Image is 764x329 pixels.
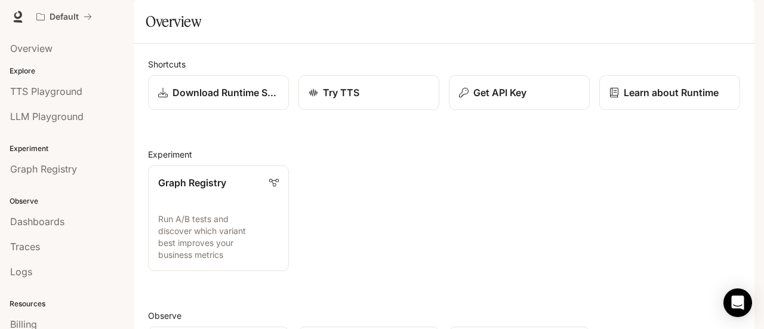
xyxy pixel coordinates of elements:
h2: Experiment [148,148,740,161]
p: Graph Registry [158,176,226,190]
button: All workspaces [31,5,97,29]
p: Default [50,12,79,22]
a: Try TTS [298,75,439,110]
h2: Observe [148,309,740,322]
p: Run A/B tests and discover which variant best improves your business metrics [158,213,279,261]
a: Learn about Runtime [599,75,740,110]
p: Try TTS [323,85,359,100]
div: Open Intercom Messenger [723,288,752,317]
p: Learn about Runtime [624,85,719,100]
p: Download Runtime SDK [172,85,279,100]
p: Get API Key [473,85,526,100]
a: Graph RegistryRun A/B tests and discover which variant best improves your business metrics [148,165,289,271]
h1: Overview [146,10,201,33]
h2: Shortcuts [148,58,740,70]
a: Download Runtime SDK [148,75,289,110]
button: Get API Key [449,75,590,110]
